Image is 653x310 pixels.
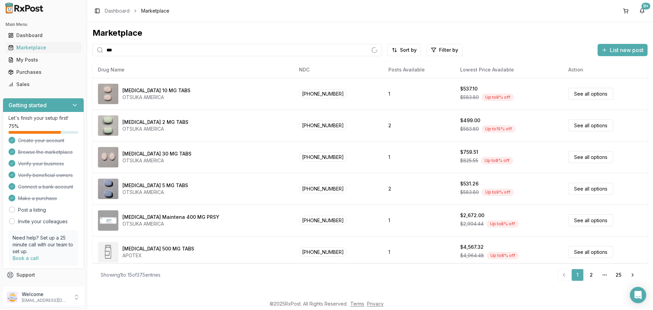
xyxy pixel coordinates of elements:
div: OTSUKA AMERICA [122,189,188,196]
span: 75 % [9,123,19,130]
span: Connect a bank account [18,183,73,190]
td: 1 [383,78,455,110]
span: Sort by [400,47,417,53]
th: NDC [294,62,383,78]
h2: Main Menu [5,22,81,27]
img: User avatar [7,292,18,303]
div: Showing 1 to 15 of 375 entries [101,272,161,278]
a: See all options [568,88,613,100]
div: [MEDICAL_DATA] 5 MG TABS [122,182,188,189]
span: Marketplace [141,7,169,14]
a: Privacy [367,301,384,307]
button: 9+ [637,5,648,16]
div: $4,567.32 [460,244,484,250]
a: Dashboard [5,29,81,42]
a: 1 [571,269,584,281]
a: 2 [585,269,597,281]
div: Dashboard [8,32,79,39]
a: Invite your colleagues [18,218,68,225]
td: 1 [383,141,455,173]
th: Lowest Price Available [455,62,563,78]
button: List new post [598,44,648,56]
div: Up to 8 % off [487,252,519,259]
span: Browse the marketplace [18,149,73,156]
div: [MEDICAL_DATA] 10 MG TABS [122,87,190,94]
a: See all options [568,214,613,226]
div: 9+ [641,3,650,10]
a: See all options [568,119,613,131]
div: $759.51 [460,149,478,156]
div: OTSUKA AMERICA [122,126,188,132]
div: OTSUKA AMERICA [122,94,190,101]
img: Abilify 10 MG TABS [98,84,118,104]
a: See all options [568,183,613,195]
h3: Getting started [9,101,47,109]
span: [PHONE_NUMBER] [299,121,347,130]
a: Go to next page [626,269,639,281]
a: My Posts [5,54,81,66]
span: Verify your business [18,160,64,167]
img: Abilify 5 MG TABS [98,179,118,199]
a: Post a listing [18,207,46,213]
th: Drug Name [93,62,294,78]
span: [PHONE_NUMBER] [299,216,347,225]
p: Need help? Set up a 25 minute call with our team to set up. [13,234,74,255]
span: $825.55 [460,157,478,164]
div: Marketplace [8,44,79,51]
div: Up to 8 % off [486,220,519,228]
a: Dashboard [105,7,130,14]
div: Up to 8 % off [482,94,514,101]
div: OTSUKA AMERICA [122,157,191,164]
nav: breadcrumb [105,7,169,14]
span: Create your account [18,137,64,144]
div: Up to 15 % off [482,125,516,133]
p: [EMAIL_ADDRESS][DOMAIN_NAME] [22,298,69,303]
a: Sales [5,78,81,91]
button: Dashboard [3,30,84,41]
span: $2,904.44 [460,221,484,227]
div: Marketplace [93,28,648,38]
div: APOTEX [122,252,194,259]
div: [MEDICAL_DATA] 2 MG TABS [122,119,188,126]
span: Filter by [439,47,458,53]
span: $583.80 [460,126,479,132]
span: List new post [610,46,643,54]
th: Action [563,62,648,78]
a: Book a call [13,255,39,261]
td: 1 [383,205,455,236]
span: $4,964.48 [460,252,484,259]
td: 2 [383,173,455,205]
span: [PHONE_NUMBER] [299,89,347,98]
img: Abilify 2 MG TABS [98,115,118,136]
button: Sort by [387,44,421,56]
div: OTSUKA AMERICA [122,221,219,227]
div: Up to 8 % off [481,157,513,164]
a: See all options [568,151,613,163]
img: RxPost Logo [3,3,46,14]
img: Abilify Maintena 400 MG PRSY [98,210,118,231]
img: Abilify 30 MG TABS [98,147,118,167]
span: Feedback [16,284,39,291]
span: $583.80 [460,189,479,196]
span: [PHONE_NUMBER] [299,184,347,193]
span: Make a purchase [18,195,57,202]
div: $499.00 [460,117,480,124]
a: Purchases [5,66,81,78]
a: Terms [350,301,364,307]
a: List new post [598,47,648,54]
span: $583.80 [460,94,479,101]
div: $531.26 [460,180,479,187]
div: Sales [8,81,79,88]
div: [MEDICAL_DATA] 30 MG TABS [122,150,191,157]
button: My Posts [3,54,84,65]
th: Posts Available [383,62,455,78]
button: Feedback [3,281,84,293]
img: Abiraterone Acetate 500 MG TABS [98,242,118,262]
p: Let's finish your setup first! [9,115,78,121]
button: Sales [3,79,84,90]
span: [PHONE_NUMBER] [299,247,347,257]
nav: pagination [558,269,639,281]
a: See all options [568,246,613,258]
td: 1 [383,236,455,268]
button: Support [3,269,84,281]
